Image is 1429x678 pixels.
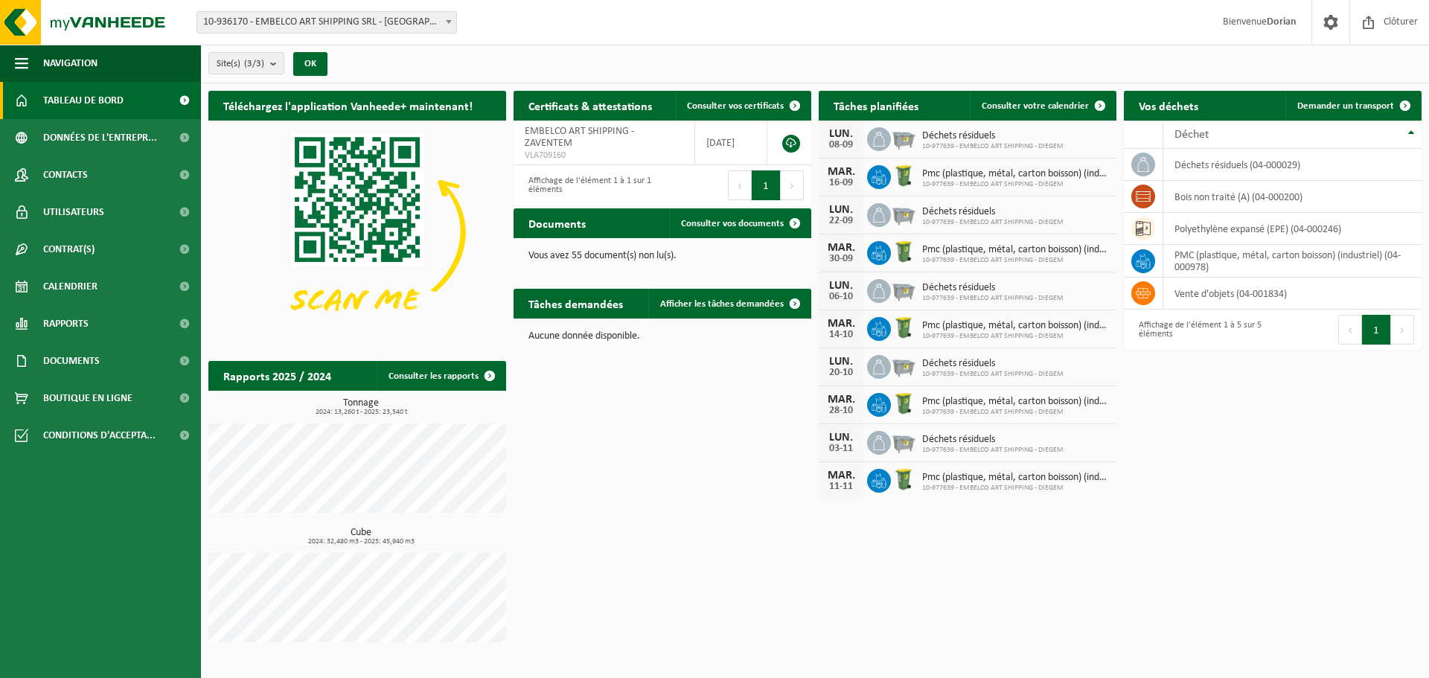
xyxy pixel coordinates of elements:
div: LUN. [826,128,856,140]
h2: Tâches planifiées [819,91,933,120]
img: WB-2500-GAL-GY-01 [891,125,916,150]
span: Déchets résiduels [922,282,1064,294]
h2: Téléchargez l'application Vanheede+ maintenant! [208,91,487,120]
span: 10-936170 - EMBELCO ART SHIPPING SRL - ETTERBEEK [197,12,456,33]
span: Déchets résiduels [922,358,1064,370]
div: MAR. [826,470,856,482]
img: WB-2500-GAL-GY-01 [891,353,916,378]
span: Afficher les tâches demandées [660,299,784,309]
span: Navigation [43,45,97,82]
span: 10-977639 - EMBELCO ART SHIPPING - DIEGEM [922,370,1064,379]
button: OK [293,52,327,76]
img: WB-0240-HPE-GN-50 [891,467,916,492]
span: 10-977639 - EMBELCO ART SHIPPING - DIEGEM [922,332,1109,341]
button: 1 [752,170,781,200]
span: Consulter vos documents [681,219,784,228]
span: 10-977639 - EMBELCO ART SHIPPING - DIEGEM [922,294,1064,303]
button: Site(s)(3/3) [208,52,284,74]
img: WB-0240-HPE-GN-50 [891,315,916,340]
td: bois non traité (A) (04-000200) [1163,181,1422,213]
a: Afficher les tâches demandées [648,289,810,319]
img: WB-0240-HPE-GN-50 [891,239,916,264]
span: 10-977639 - EMBELCO ART SHIPPING - DIEGEM [922,484,1109,493]
button: Next [781,170,804,200]
span: 10-977639 - EMBELCO ART SHIPPING - DIEGEM [922,218,1064,227]
img: WB-0240-HPE-GN-50 [891,163,916,188]
span: Consulter votre calendrier [982,101,1089,111]
span: 10-977639 - EMBELCO ART SHIPPING - DIEGEM [922,180,1109,189]
span: Déchets résiduels [922,206,1064,218]
span: 10-977639 - EMBELCO ART SHIPPING - DIEGEM [922,142,1064,151]
span: 10-977639 - EMBELCO ART SHIPPING - DIEGEM [922,446,1064,455]
div: MAR. [826,166,856,178]
div: Affichage de l'élément 1 à 5 sur 5 éléments [1131,313,1265,346]
count: (3/3) [244,59,264,68]
td: déchets résiduels (04-000029) [1163,149,1422,181]
div: 14-10 [826,330,856,340]
h2: Vos déchets [1124,91,1213,120]
div: 20-10 [826,368,856,378]
img: Download de VHEPlus App [208,121,506,344]
span: 2024: 13,260 t - 2025: 23,540 t [216,409,506,416]
div: 22-09 [826,216,856,226]
button: 1 [1362,315,1391,345]
span: Déchets résiduels [922,434,1064,446]
a: Consulter votre calendrier [970,91,1115,121]
span: Pmc (plastique, métal, carton boisson) (industriel) [922,168,1109,180]
div: 28-10 [826,406,856,416]
p: Aucune donnée disponible. [528,331,796,342]
span: EMBELCO ART SHIPPING - ZAVENTEM [525,126,634,149]
strong: Dorian [1267,16,1297,28]
div: MAR. [826,318,856,330]
span: Pmc (plastique, métal, carton boisson) (industriel) [922,396,1109,408]
span: VLA709160 [525,150,683,161]
div: MAR. [826,242,856,254]
div: 16-09 [826,178,856,188]
td: [DATE] [695,121,767,165]
div: 11-11 [826,482,856,492]
div: 08-09 [826,140,856,150]
h2: Tâches demandées [514,289,638,318]
span: Pmc (plastique, métal, carton boisson) (industriel) [922,472,1109,484]
span: Contrat(s) [43,231,95,268]
button: Next [1391,315,1414,345]
img: WB-2500-GAL-GY-01 [891,201,916,226]
img: WB-0240-HPE-GN-50 [891,391,916,416]
a: Demander un transport [1285,91,1420,121]
span: Données de l'entrepr... [43,119,157,156]
div: LUN. [826,432,856,444]
h2: Certificats & attestations [514,91,667,120]
span: Consulter vos certificats [687,101,784,111]
span: Conditions d'accepta... [43,417,156,454]
div: Affichage de l'élément 1 à 1 sur 1 éléments [521,169,655,202]
span: Pmc (plastique, métal, carton boisson) (industriel) [922,244,1109,256]
span: 2024: 32,480 m3 - 2025: 45,940 m3 [216,538,506,546]
span: Documents [43,342,100,380]
a: Consulter vos documents [669,208,810,238]
div: MAR. [826,394,856,406]
div: LUN. [826,280,856,292]
td: PMC (plastique, métal, carton boisson) (industriel) (04-000978) [1163,245,1422,278]
span: Pmc (plastique, métal, carton boisson) (industriel) [922,320,1109,332]
a: Consulter vos certificats [675,91,810,121]
td: polyethylène expansé (EPE) (04-000246) [1163,213,1422,245]
a: Consulter les rapports [377,361,505,391]
h2: Documents [514,208,601,237]
span: Déchets résiduels [922,130,1064,142]
div: 30-09 [826,254,856,264]
button: Previous [728,170,752,200]
span: Utilisateurs [43,194,104,231]
div: 03-11 [826,444,856,454]
div: LUN. [826,356,856,368]
span: Demander un transport [1297,101,1394,111]
span: 10-977639 - EMBELCO ART SHIPPING - DIEGEM [922,408,1109,417]
span: Site(s) [217,53,264,75]
div: LUN. [826,204,856,216]
button: Previous [1338,315,1362,345]
h3: Tonnage [216,398,506,416]
p: Vous avez 55 document(s) non lu(s). [528,251,796,261]
td: vente d'objets (04-001834) [1163,278,1422,310]
span: 10-977639 - EMBELCO ART SHIPPING - DIEGEM [922,256,1109,265]
span: Contacts [43,156,88,194]
span: Déchet [1174,129,1209,141]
